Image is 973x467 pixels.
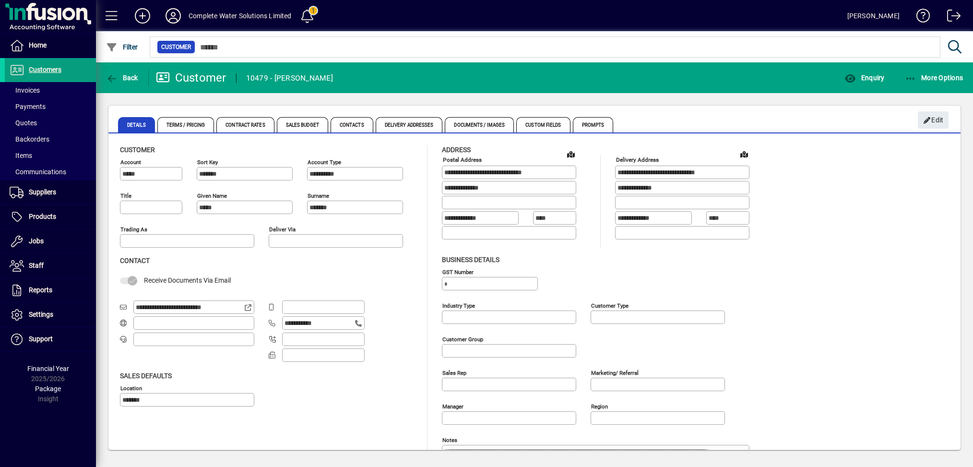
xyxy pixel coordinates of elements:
[156,70,226,85] div: Customer
[5,147,96,164] a: Items
[905,74,963,82] span: More Options
[277,117,328,132] span: Sales Budget
[120,146,155,154] span: Customer
[29,311,53,318] span: Settings
[10,86,40,94] span: Invoices
[269,226,296,233] mat-label: Deliver via
[5,205,96,229] a: Products
[5,131,96,147] a: Backorders
[29,237,44,245] span: Jobs
[197,159,218,166] mat-label: Sort key
[5,303,96,327] a: Settings
[442,146,471,154] span: Address
[120,384,142,391] mat-label: Location
[29,41,47,49] span: Home
[331,117,373,132] span: Contacts
[842,69,887,86] button: Enquiry
[120,372,172,380] span: Sales defaults
[5,98,96,115] a: Payments
[96,69,149,86] app-page-header-button: Back
[120,257,150,264] span: Contact
[563,146,579,162] a: View on map
[940,2,961,33] a: Logout
[104,38,141,56] button: Filter
[918,111,949,129] button: Edit
[161,42,191,52] span: Customer
[157,117,214,132] span: Terms / Pricing
[106,43,138,51] span: Filter
[144,276,231,284] span: Receive Documents Via Email
[902,69,966,86] button: More Options
[120,192,131,199] mat-label: Title
[10,152,32,159] span: Items
[5,229,96,253] a: Jobs
[442,436,457,443] mat-label: Notes
[5,278,96,302] a: Reports
[10,135,49,143] span: Backorders
[442,403,463,409] mat-label: Manager
[442,302,475,309] mat-label: Industry type
[5,180,96,204] a: Suppliers
[844,74,884,82] span: Enquiry
[5,115,96,131] a: Quotes
[591,302,629,309] mat-label: Customer type
[29,188,56,196] span: Suppliers
[106,74,138,82] span: Back
[10,168,66,176] span: Communications
[308,192,329,199] mat-label: Surname
[376,117,443,132] span: Delivery Addresses
[5,254,96,278] a: Staff
[35,385,61,393] span: Package
[246,71,333,86] div: 10479 - [PERSON_NAME]
[158,7,189,24] button: Profile
[189,8,292,24] div: Complete Water Solutions Limited
[10,119,37,127] span: Quotes
[29,213,56,220] span: Products
[104,69,141,86] button: Back
[591,403,608,409] mat-label: Region
[5,164,96,180] a: Communications
[591,369,639,376] mat-label: Marketing/ Referral
[120,226,147,233] mat-label: Trading as
[5,327,96,351] a: Support
[442,268,474,275] mat-label: GST Number
[308,159,341,166] mat-label: Account Type
[29,262,44,269] span: Staff
[10,103,46,110] span: Payments
[127,7,158,24] button: Add
[923,112,944,128] span: Edit
[573,117,614,132] span: Prompts
[445,117,514,132] span: Documents / Images
[29,286,52,294] span: Reports
[118,117,155,132] span: Details
[27,365,69,372] span: Financial Year
[197,192,227,199] mat-label: Given name
[516,117,570,132] span: Custom Fields
[5,82,96,98] a: Invoices
[5,34,96,58] a: Home
[442,335,483,342] mat-label: Customer group
[216,117,274,132] span: Contract Rates
[847,8,900,24] div: [PERSON_NAME]
[736,146,752,162] a: View on map
[120,159,141,166] mat-label: Account
[909,2,930,33] a: Knowledge Base
[29,335,53,343] span: Support
[442,256,499,263] span: Business details
[29,66,61,73] span: Customers
[442,369,466,376] mat-label: Sales rep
